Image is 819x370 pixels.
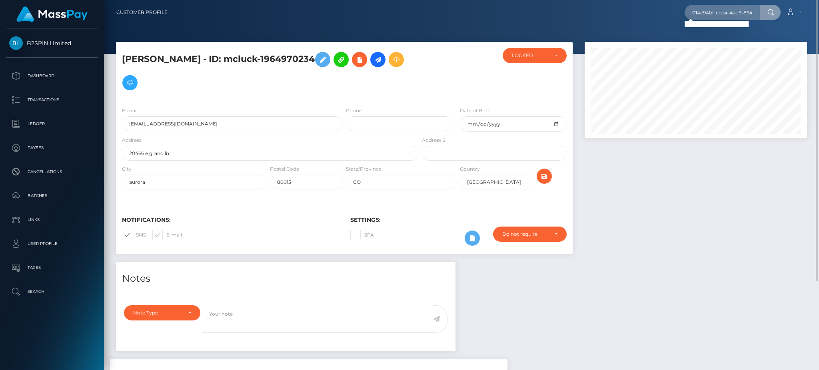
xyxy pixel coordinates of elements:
label: Country [460,165,480,173]
h4: Notes [122,272,449,286]
button: Do not require [493,227,567,242]
p: Cancellations [9,166,95,178]
a: Ledger [6,114,98,134]
h6: Notifications: [122,217,338,223]
label: E-mail [122,107,138,114]
div: LOCKED [512,52,548,59]
button: LOCKED [503,48,567,63]
p: Dashboard [9,70,95,82]
label: SMS [122,230,146,240]
label: E-mail [152,230,182,240]
p: Payees [9,142,95,154]
h5: [PERSON_NAME] - ID: mcluck-1964970234 [122,48,414,94]
a: Transactions [6,90,98,110]
label: Postal Code [270,165,299,173]
input: Search... [685,5,760,20]
label: State/Province [346,165,382,173]
label: Address 2 [422,137,445,144]
p: Ledger [9,118,95,130]
img: B2SPIN Limited [9,36,23,50]
a: Taxes [6,258,98,278]
a: User Profile [6,234,98,254]
div: Note Type [133,310,182,316]
p: Transactions [9,94,95,106]
a: Links [6,210,98,230]
button: Note Type [124,305,200,320]
a: Search [6,282,98,302]
label: 2FA [350,230,374,240]
p: Links [9,214,95,226]
a: Batches [6,186,98,206]
div: Do not require [502,231,548,237]
label: Address [122,137,142,144]
p: Taxes [9,262,95,274]
label: Date of Birth [460,107,491,114]
a: Payees [6,138,98,158]
h6: Settings: [350,217,567,223]
p: Search [9,286,95,298]
label: Phone [346,107,362,114]
label: City [122,165,132,173]
img: MassPay Logo [16,6,88,22]
span: B2SPIN Limited [6,40,98,47]
p: Batches [9,190,95,202]
a: Cancellations [6,162,98,182]
a: Dashboard [6,66,98,86]
a: Initiate Payout [370,52,386,67]
a: Customer Profile [116,4,168,21]
p: User Profile [9,238,95,250]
